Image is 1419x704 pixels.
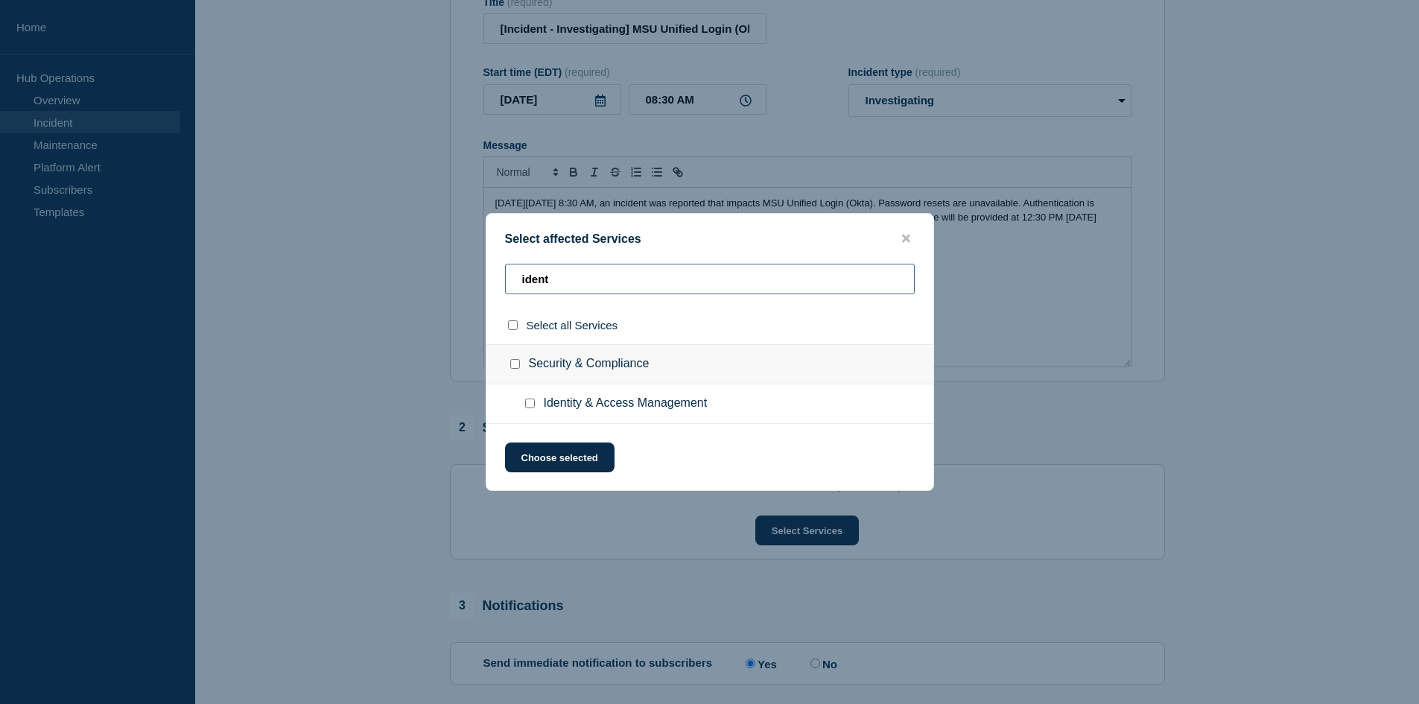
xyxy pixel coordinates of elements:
div: Security & Compliance [486,344,933,384]
span: Identity & Access Management [544,396,708,411]
button: close button [898,232,915,246]
button: Choose selected [505,443,615,472]
input: Identity & Access Management checkbox [525,399,535,408]
input: select all checkbox [508,320,518,330]
div: Select affected Services [486,232,933,246]
input: Search [505,264,915,294]
span: Select all Services [527,319,618,332]
input: Security & Compliance checkbox [510,359,520,369]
